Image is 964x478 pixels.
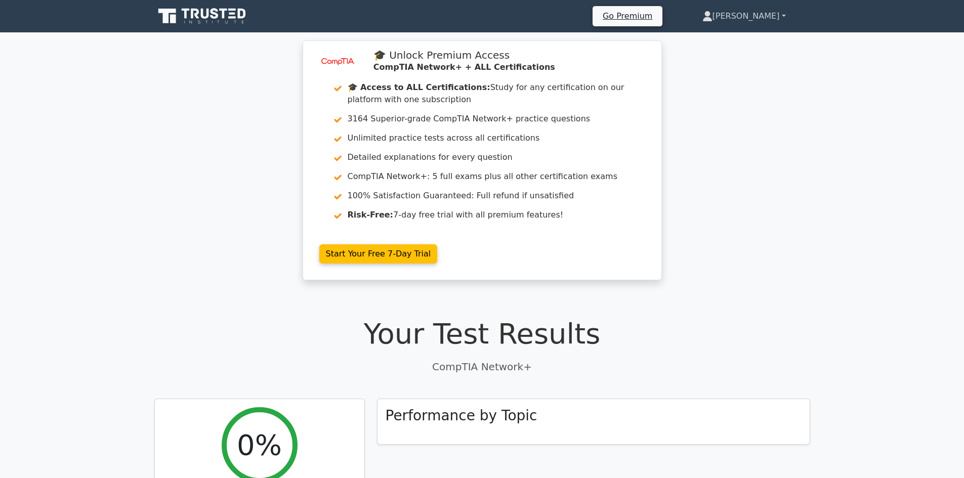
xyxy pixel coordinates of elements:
a: Go Premium [597,9,658,23]
h2: 0% [237,428,282,462]
a: Start Your Free 7-Day Trial [319,244,438,264]
h3: Performance by Topic [386,407,537,424]
p: CompTIA Network+ [154,359,810,374]
a: [PERSON_NAME] [678,6,810,26]
h1: Your Test Results [154,317,810,351]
